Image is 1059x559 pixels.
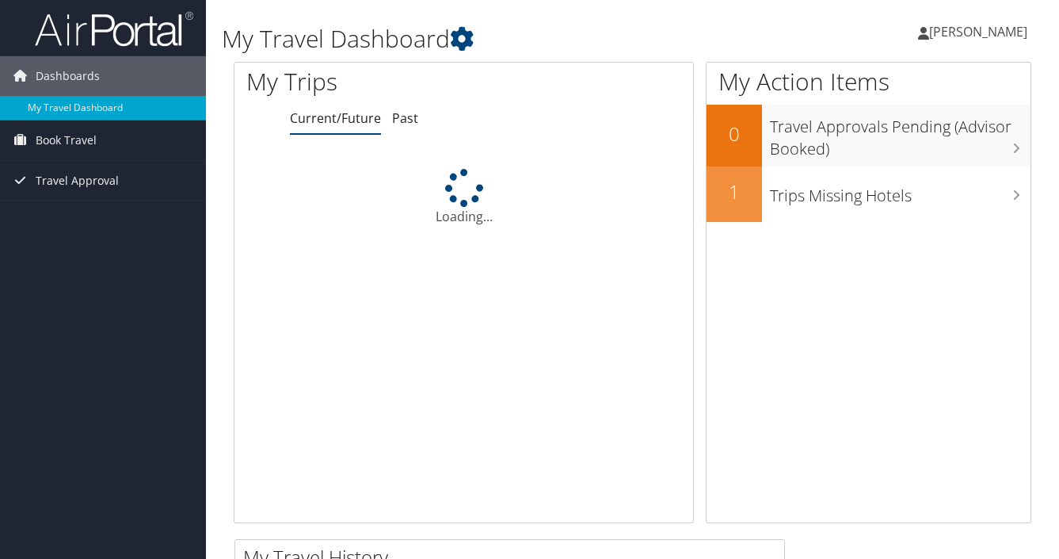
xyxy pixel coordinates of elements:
h3: Travel Approvals Pending (Advisor Booked) [770,108,1030,160]
img: airportal-logo.png [35,10,193,48]
a: [PERSON_NAME] [918,8,1043,56]
a: Current/Future [290,109,381,127]
a: Past [392,109,418,127]
h1: My Trips [246,65,490,98]
h2: 1 [707,178,762,205]
span: Travel Approval [36,161,119,201]
h3: Trips Missing Hotels [770,177,1030,207]
span: Book Travel [36,121,97,160]
div: Loading... [234,169,693,226]
h1: My Action Items [707,65,1030,98]
h1: My Travel Dashboard [222,22,769,56]
h2: 0 [707,121,762,147]
a: 1Trips Missing Hotels [707,167,1030,222]
span: Dashboards [36,56,100,96]
span: [PERSON_NAME] [929,23,1027,40]
a: 0Travel Approvals Pending (Advisor Booked) [707,105,1030,166]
